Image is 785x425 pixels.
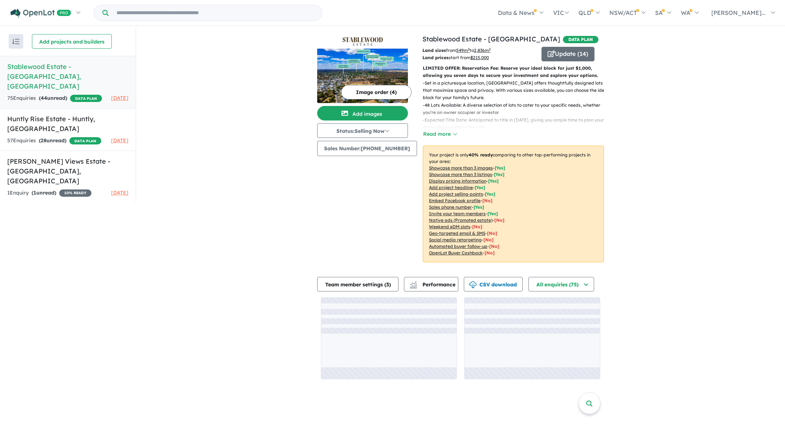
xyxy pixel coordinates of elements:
u: Invite your team members [429,211,486,216]
u: OpenLot Buyer Cashback [429,250,483,256]
h5: Stablewood Estate - [GEOGRAPHIC_DATA] , [GEOGRAPHIC_DATA] [7,62,128,91]
span: Performance [411,281,455,288]
button: Image order (4) [341,85,412,99]
u: 2,836 m [474,48,491,53]
img: Stablewood Estate - Benalla Logo [320,37,405,46]
u: Showcase more than 3 listings [429,172,492,177]
img: sort.svg [12,39,20,44]
u: Sales phone number [429,204,472,210]
button: Add projects and builders [32,34,112,49]
u: Weekend eDM slots [429,224,470,229]
button: Team member settings (3) [317,277,398,291]
span: [No] [472,224,482,229]
button: CSV download [464,277,523,291]
span: DATA PLAN [69,137,101,144]
input: Try estate name, suburb, builder or developer [110,5,320,21]
span: 1 [33,189,36,196]
p: LIMITED OFFER: Reservation Fee: Reserve your ideal block for just $1,000, allowing you seven days... [423,65,604,79]
u: Automated buyer follow-up [429,244,487,249]
a: Stablewood Estate - Benalla LogoStablewood Estate - Benalla [317,34,408,103]
img: Openlot PRO Logo White [11,9,71,18]
u: $ 215,000 [470,55,489,60]
sup: 2 [468,47,470,51]
p: from [422,47,536,54]
span: 44 [41,95,47,101]
strong: ( unread) [39,137,66,144]
span: 28 [41,137,46,144]
span: [ Yes ] [494,172,504,177]
span: [ Yes ] [475,185,485,190]
sup: 2 [489,47,491,51]
img: Stablewood Estate - Benalla [317,49,408,103]
h5: [PERSON_NAME] Views Estate - [GEOGRAPHIC_DATA] , [GEOGRAPHIC_DATA] [7,156,128,186]
u: Social media retargeting [429,237,482,242]
span: [PERSON_NAME]... [711,9,766,16]
u: Display pricing information [429,178,486,184]
span: [ Yes ] [488,178,499,184]
span: [ Yes ] [485,191,495,197]
strong: ( unread) [39,95,67,101]
p: - Expected Title Date: Anticipated to title in [DATE], giving you ample time to plan your dream h... [423,117,610,131]
span: [ Yes ] [487,211,498,216]
p: start from [422,54,536,61]
div: 75 Enquir ies [7,94,102,103]
u: Embed Facebook profile [429,198,481,203]
p: Your project is only comparing to other top-performing projects in your area: - - - - - - - - - -... [423,146,604,262]
span: [No] [489,244,499,249]
b: 40 % ready [469,152,493,158]
img: download icon [469,281,477,289]
div: 57 Enquir ies [7,136,101,145]
u: Showcase more than 3 images [429,165,493,171]
span: to [470,48,491,53]
button: Add images [317,106,408,120]
span: [DATE] [111,137,128,144]
span: [No] [487,230,497,236]
button: Sales Number:[PHONE_NUMBER] [317,141,417,156]
p: - 48 Lots Available: A diverse selection of lots to cater to your specific needs, whether you’re ... [423,102,610,117]
p: - Set in a picturesque location, [GEOGRAPHIC_DATA] offers thoughtfully designed lots that maximiz... [423,79,610,102]
u: 549 m [456,48,470,53]
span: [ Yes ] [474,204,484,210]
span: [DATE] [111,189,128,196]
b: Land prices [422,55,449,60]
u: Add project headline [429,185,473,190]
span: [No] [485,250,495,256]
span: [No] [483,237,494,242]
div: 1 Enquir y [7,189,91,197]
button: Status:Selling Now [317,123,408,138]
span: [No] [494,217,504,223]
span: 3 [386,281,389,288]
u: Native ads (Promoted estate) [429,217,492,223]
a: Stablewood Estate - [GEOGRAPHIC_DATA] [422,35,560,43]
u: Add project selling-points [429,191,483,197]
u: Geo-targeted email & SMS [429,230,485,236]
b: Land sizes [422,48,446,53]
button: Performance [404,277,458,291]
strong: ( unread) [32,189,56,196]
button: Read more [423,130,457,138]
button: Update (14) [541,47,594,61]
img: line-chart.svg [410,281,417,285]
span: [ Yes ] [495,165,505,171]
h5: Huntly Rise Estate - Huntly , [GEOGRAPHIC_DATA] [7,114,128,134]
span: DATA PLAN [70,95,102,102]
span: [DATE] [111,95,128,101]
span: [ No ] [482,198,492,203]
span: DATA PLAN [563,36,598,43]
button: All enquiries (75) [528,277,594,291]
img: bar-chart.svg [410,283,417,288]
span: 10 % READY [59,189,91,197]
